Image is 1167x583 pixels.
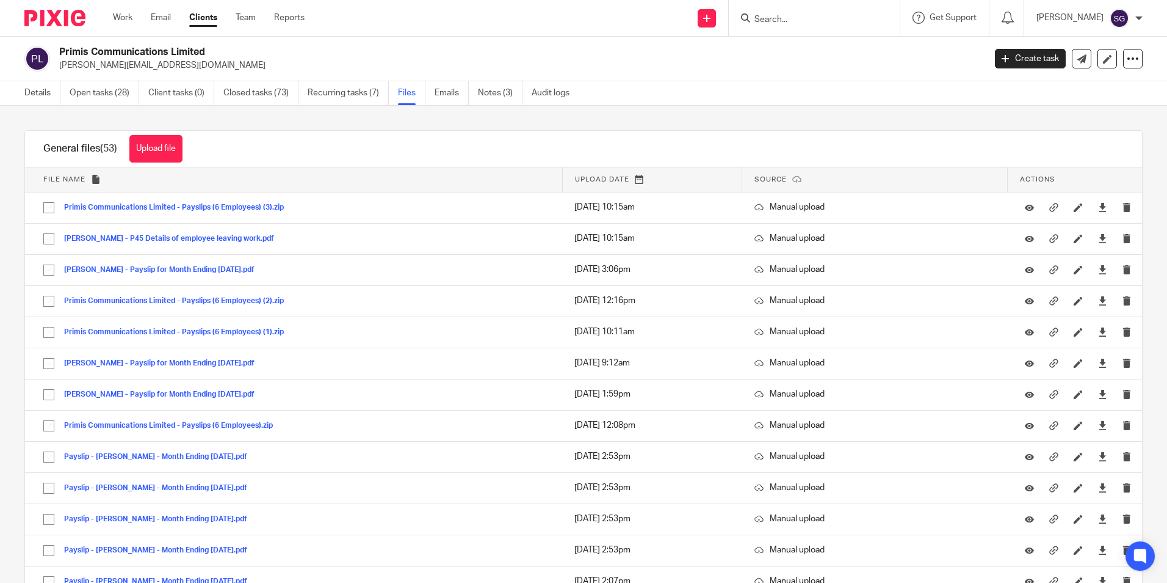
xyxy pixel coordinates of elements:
a: Download [1098,419,1107,431]
button: Primis Communications Limited - Payslips (6 Employees) (2).zip [64,297,293,306]
a: Download [1098,450,1107,463]
p: [DATE] 10:15am [574,201,730,213]
button: [PERSON_NAME] - Payslip for Month Ending [DATE].pdf [64,359,264,368]
a: Download [1098,513,1107,525]
button: Payslip - [PERSON_NAME] - Month Ending [DATE].pdf [64,546,256,555]
input: Select [37,290,60,313]
button: [PERSON_NAME] - Payslip for Month Ending [DATE].pdf [64,266,264,274]
a: Details [24,81,60,105]
p: [DATE] 12:16pm [574,295,730,307]
a: Download [1098,232,1107,244]
a: Open tasks (28) [70,81,139,105]
button: Payslip - [PERSON_NAME] - Month Ending [DATE].pdf [64,453,256,461]
p: [DATE] 1:59pm [574,388,730,400]
button: Payslip - [PERSON_NAME] - Month Ending [DATE].pdf [64,484,256,493]
p: Manual upload [754,232,995,244]
button: Primis Communications Limited - Payslips (6 Employees) (1).zip [64,328,293,337]
a: Recurring tasks (7) [308,81,389,105]
p: [DATE] 9:12am [574,357,730,369]
a: Download [1098,326,1107,338]
a: Work [113,12,132,24]
input: Select [37,414,60,438]
p: Manual upload [754,450,995,463]
input: Search [753,15,863,26]
img: svg%3E [1110,9,1129,28]
p: [DATE] 10:11am [574,326,730,338]
span: Upload date [575,176,629,183]
span: Actions [1020,176,1055,183]
a: Download [1098,388,1107,400]
button: Payslip - [PERSON_NAME] - Month Ending [DATE].pdf [64,515,256,524]
button: Primis Communications Limited - Payslips (6 Employees) (3).zip [64,204,293,212]
p: Manual upload [754,326,995,338]
input: Select [37,539,60,562]
p: Manual upload [754,357,995,369]
button: Primis Communications Limited - Payslips (6 Employees).zip [64,422,282,430]
a: Download [1098,201,1107,213]
p: Manual upload [754,482,995,494]
p: [DATE] 2:53pm [574,450,730,463]
a: Email [151,12,171,24]
button: [PERSON_NAME] - Payslip for Month Ending [DATE].pdf [64,391,264,399]
a: Emails [435,81,469,105]
p: Manual upload [754,419,995,431]
input: Select [37,383,60,406]
p: Manual upload [754,388,995,400]
a: Clients [189,12,217,24]
a: Files [398,81,425,105]
span: Source [754,176,787,183]
p: Manual upload [754,201,995,213]
a: Download [1098,263,1107,276]
p: [DATE] 2:53pm [574,482,730,494]
input: Select [37,321,60,344]
a: Download [1098,357,1107,369]
p: Manual upload [754,295,995,307]
p: Manual upload [754,263,995,276]
p: [DATE] 12:08pm [574,419,730,431]
p: [PERSON_NAME][EMAIL_ADDRESS][DOMAIN_NAME] [59,59,977,71]
input: Select [37,446,60,469]
p: Manual upload [754,513,995,525]
p: Manual upload [754,544,995,556]
button: Upload file [129,135,182,163]
input: Select [37,258,60,282]
p: [DATE] 3:06pm [574,263,730,276]
a: Create task [995,49,1066,68]
p: [DATE] 2:53pm [574,544,730,556]
img: Pixie [24,10,85,26]
a: Closed tasks (73) [223,81,298,105]
a: Download [1098,482,1107,494]
p: [DATE] 2:53pm [574,513,730,525]
span: Get Support [930,13,977,22]
span: (53) [100,144,117,153]
input: Select [37,508,60,531]
a: Download [1098,544,1107,556]
p: [DATE] 10:15am [574,232,730,244]
a: Audit logs [532,81,579,105]
button: [PERSON_NAME] - P45 Details of employee leaving work.pdf [64,235,283,243]
a: Client tasks (0) [148,81,214,105]
img: svg%3E [24,46,50,71]
a: Reports [274,12,305,24]
p: [PERSON_NAME] [1036,12,1104,24]
a: Download [1098,295,1107,307]
a: Team [236,12,256,24]
input: Select [37,477,60,500]
h1: General files [43,142,117,155]
input: Select [37,196,60,219]
span: File name [43,176,85,183]
input: Select [37,352,60,375]
a: Notes (3) [478,81,522,105]
input: Select [37,227,60,251]
h2: Primis Communications Limited [59,46,793,59]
